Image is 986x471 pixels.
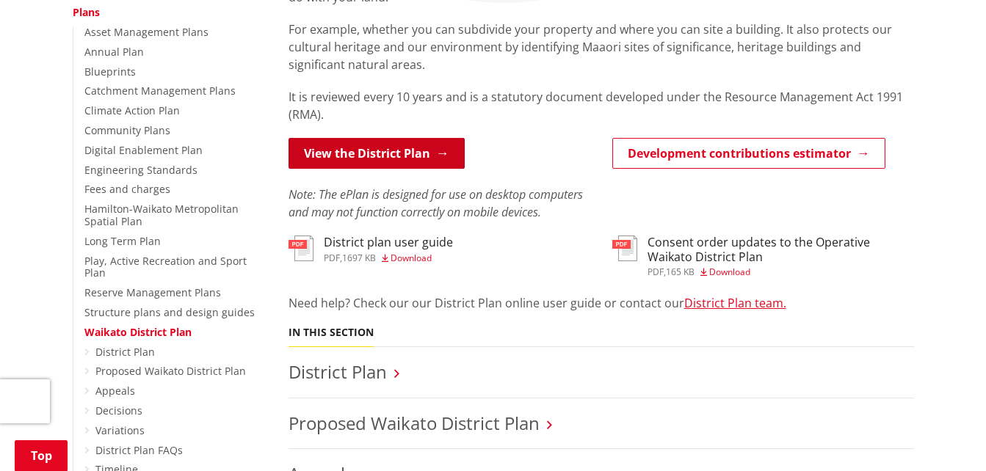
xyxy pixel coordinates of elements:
[84,202,239,228] a: Hamilton-Waikato Metropolitan Spatial Plan
[15,440,68,471] a: Top
[95,443,183,457] a: District Plan FAQs
[84,25,209,39] a: Asset Management Plans
[95,404,142,417] a: Decisions
[612,235,637,261] img: document-pdf.svg
[95,345,155,359] a: District Plan
[84,182,170,196] a: Fees and charges
[709,266,750,278] span: Download
[289,359,387,384] a: District Plan
[612,138,885,169] a: Development contributions estimator
[289,294,914,312] p: Need help? Check our our District Plan online user guide or contact our
[95,364,246,378] a: Proposed Waikato District Plan
[289,21,914,73] p: For example, whether you can subdivide your property and where you can site a building. It also p...
[289,235,313,261] img: document-pdf.svg
[324,254,453,263] div: ,
[289,326,374,339] h5: In this section
[684,295,786,311] a: District Plan team.
[84,325,192,339] a: Waikato District Plan
[324,235,453,249] h3: District plan user guide
[342,252,376,264] span: 1697 KB
[84,234,161,248] a: Long Term Plan
[648,266,664,278] span: pdf
[84,103,180,117] a: Climate Action Plan
[289,186,583,220] em: Note: The ePlan is designed for use on desktop computers and may not function correctly on mobile...
[612,235,914,276] a: Consent order updates to the Operative Waikato District Plan pdf,165 KB Download
[289,411,540,435] a: Proposed Waikato District Plan
[648,268,914,277] div: ,
[84,65,136,78] a: Blueprints
[324,252,340,264] span: pdf
[289,88,914,123] p: It is reviewed every 10 years and is a statutory document developed under the Resource Management...
[73,5,100,19] a: Plans
[666,266,695,278] span: 165 KB
[84,305,255,319] a: Structure plans and design guides
[918,409,971,462] iframe: Messenger Launcher
[84,84,236,98] a: Catchment Management Plans
[95,423,145,437] a: Variations
[289,138,465,169] a: View the District Plan
[84,163,197,177] a: Engineering Standards
[84,123,170,137] a: Community Plans
[648,235,914,263] h3: Consent order updates to the Operative Waikato District Plan
[391,252,432,264] span: Download
[84,143,203,157] a: Digital Enablement Plan
[84,45,144,59] a: Annual Plan
[289,235,453,262] a: District plan user guide pdf,1697 KB Download
[95,384,135,398] a: Appeals
[84,285,221,299] a: Reserve Management Plans
[84,254,247,280] a: Play, Active Recreation and Sport Plan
